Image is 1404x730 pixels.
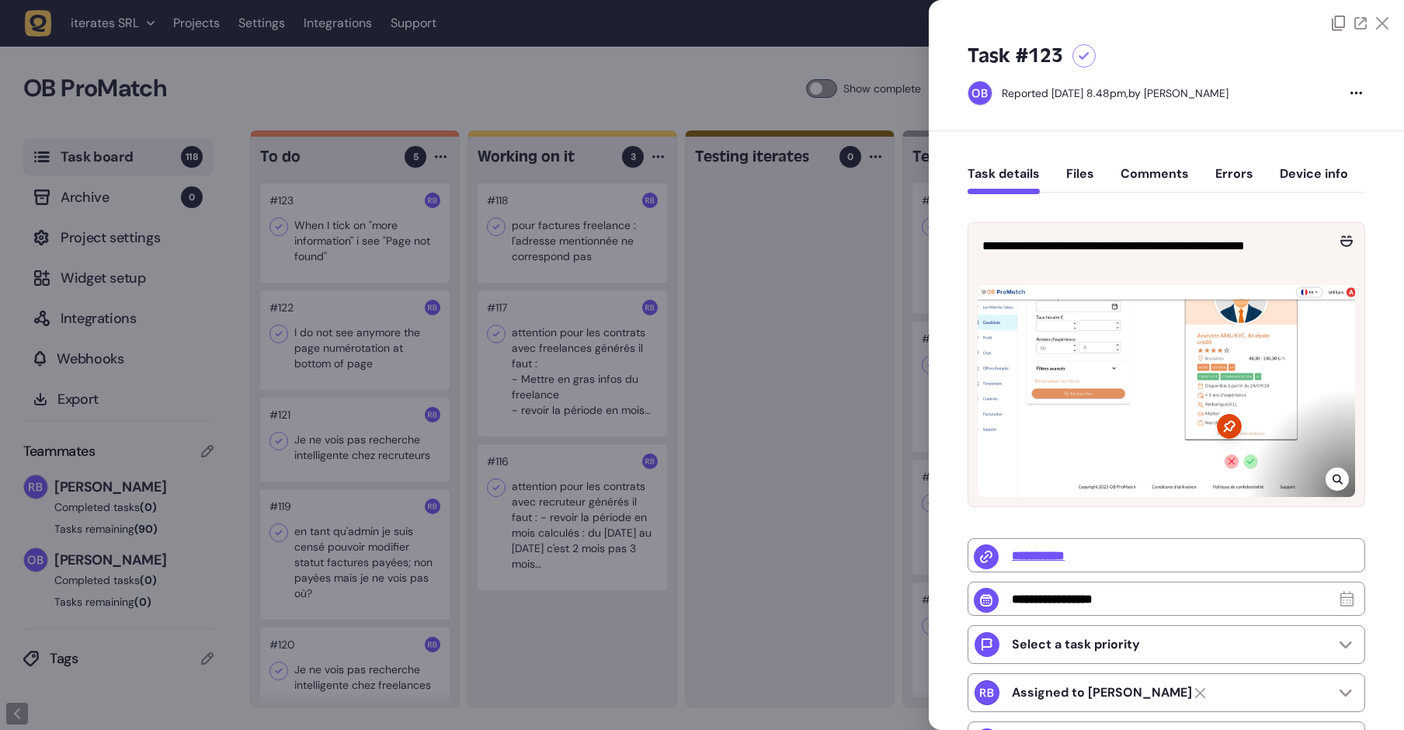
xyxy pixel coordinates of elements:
strong: Rodolphe Balay [1012,685,1192,700]
button: Comments [1121,166,1189,194]
h5: Task #123 [968,43,1063,68]
div: Reported [DATE] 8.48pm, [1002,86,1128,100]
button: Errors [1215,166,1253,194]
button: Device info [1280,166,1348,194]
button: Task details [968,166,1040,194]
p: Select a task priority [1012,637,1140,652]
div: by [PERSON_NAME] [1002,85,1228,101]
button: Files [1066,166,1094,194]
img: Oussama Bahassou [968,82,992,105]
